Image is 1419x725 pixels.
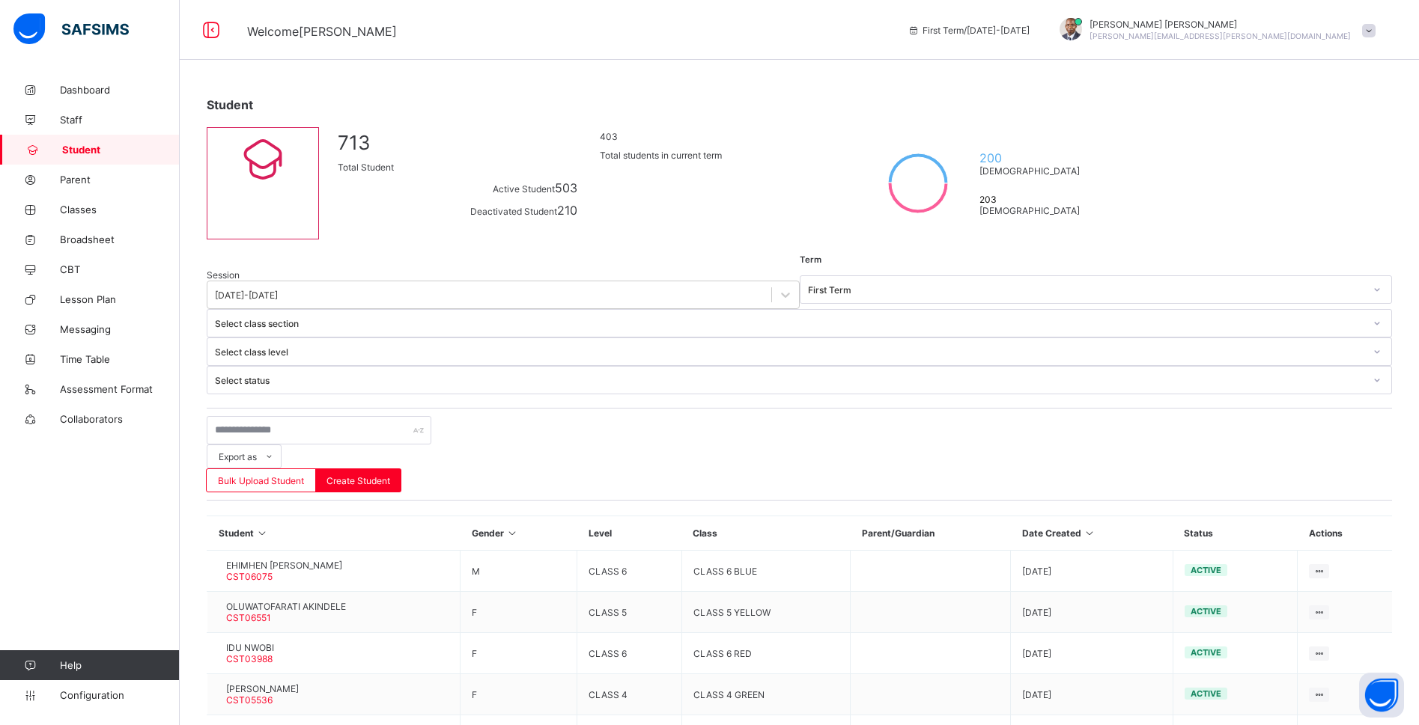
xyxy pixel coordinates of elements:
[226,653,273,664] span: CST03988
[215,375,1364,386] div: Select status
[226,683,299,694] span: [PERSON_NAME]
[1191,647,1221,658] span: active
[681,674,850,715] td: CLASS 4 GREEN
[215,346,1364,358] div: Select class level
[979,165,1087,177] span: [DEMOGRAPHIC_DATA]
[226,694,273,706] span: CST05536
[470,206,557,217] span: Deactivated Student
[207,516,461,551] th: Student
[218,475,304,486] span: Bulk Upload Student
[908,25,1030,36] span: session/term information
[577,674,682,715] td: CLASS 4
[60,323,180,335] span: Messaging
[62,144,180,156] span: Student
[326,475,390,486] span: Create Student
[1191,688,1221,699] span: active
[60,293,180,305] span: Lesson Plan
[207,97,253,112] span: Student
[577,551,682,592] td: CLASS 6
[1011,633,1173,674] td: [DATE]
[1173,516,1298,551] th: Status
[247,24,397,39] span: Welcome [PERSON_NAME]
[1090,31,1351,40] span: [PERSON_NAME][EMAIL_ADDRESS][PERSON_NAME][DOMAIN_NAME]
[600,150,839,161] span: Total students in current term
[1045,18,1383,43] div: Paul-EgieyeMichael
[215,290,278,301] div: [DATE]-[DATE]
[60,413,180,425] span: Collaborators
[800,254,821,265] span: Term
[60,84,180,96] span: Dashboard
[207,269,240,281] span: Session
[60,233,180,245] span: Broadsheet
[461,592,577,633] td: F
[1090,19,1351,30] span: [PERSON_NAME] [PERSON_NAME]
[256,527,269,539] i: Sort in Ascending Order
[461,633,577,674] td: F
[226,601,346,612] span: OLUWATOFARATI AKINDELE
[681,633,850,674] td: CLASS 6 RED
[1298,516,1392,551] th: Actions
[226,560,342,571] span: EHIMHEN [PERSON_NAME]
[600,131,839,142] span: 403
[60,659,179,671] span: Help
[979,205,1087,216] span: [DEMOGRAPHIC_DATA]
[1011,592,1173,633] td: [DATE]
[226,571,273,582] span: CST06075
[1011,516,1173,551] th: Date Created
[338,131,577,154] span: 713
[334,158,581,177] div: Total Student
[60,204,180,215] span: Classes
[219,451,257,462] span: Export as
[461,516,577,551] th: Gender
[851,516,1011,551] th: Parent/Guardian
[506,527,519,539] i: Sort in Ascending Order
[577,516,682,551] th: Level
[1191,565,1221,575] span: active
[60,689,179,701] span: Configuration
[1011,551,1173,592] td: [DATE]
[493,183,555,195] span: Active Student
[979,150,1087,165] span: 200
[1359,673,1404,718] button: Open asap
[60,383,180,395] span: Assessment Format
[557,203,577,218] span: 210
[808,284,1365,295] div: First Term
[1084,527,1096,539] i: Sort in Ascending Order
[226,612,271,623] span: CST06551
[13,13,129,45] img: safsims
[60,114,180,126] span: Staff
[577,633,682,674] td: CLASS 6
[461,551,577,592] td: M
[60,353,180,365] span: Time Table
[577,592,682,633] td: CLASS 5
[681,551,850,592] td: CLASS 6 BLUE
[461,674,577,715] td: F
[60,263,180,275] span: CBT
[1011,674,1173,715] td: [DATE]
[681,516,850,551] th: Class
[681,592,850,633] td: CLASS 5 YELLOW
[1191,606,1221,617] span: active
[60,174,180,186] span: Parent
[215,318,1364,329] div: Select class section
[555,180,577,195] span: 503
[979,194,1087,205] span: 203
[226,642,274,653] span: IDU NWOBI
